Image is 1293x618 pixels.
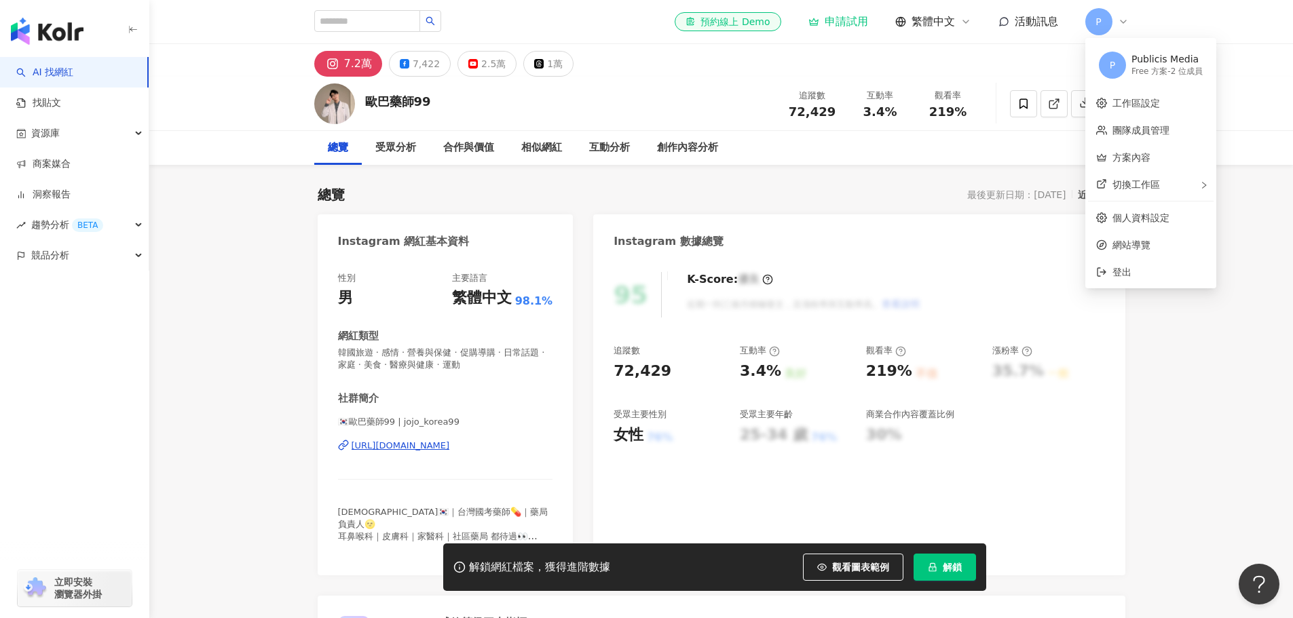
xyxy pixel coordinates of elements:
div: 解鎖網紅檔案，獲得進階數據 [469,560,610,575]
span: 活動訊息 [1015,15,1058,28]
img: KOL Avatar [314,83,355,124]
span: search [426,16,435,26]
span: right [1200,181,1208,189]
span: 解鎖 [943,562,962,573]
a: 個人資料設定 [1112,212,1169,223]
a: 申請試用 [808,15,868,28]
button: 7.2萬 [314,51,382,77]
a: 方案內容 [1112,152,1150,163]
div: 最後更新日期：[DATE] [967,189,1066,200]
span: P [1110,58,1115,73]
span: lock [928,562,937,572]
span: 98.1% [515,294,553,309]
span: 立即安裝 瀏覽器外掛 [54,576,102,600]
div: 受眾主要性別 [614,408,667,421]
div: 72,429 [614,361,671,382]
a: chrome extension立即安裝 瀏覽器外掛 [18,570,132,606]
div: 網紅類型 [338,329,379,343]
div: 主要語言 [452,272,487,284]
div: 總覽 [328,140,348,156]
a: 商案媒合 [16,157,71,171]
img: chrome extension [22,577,48,599]
div: Instagram 網紅基本資料 [338,234,470,249]
span: 網站導覽 [1112,237,1205,252]
a: 找貼文 [16,96,61,110]
span: 登出 [1112,267,1131,277]
div: 性別 [338,272,356,284]
span: 3.4% [863,105,897,119]
div: 女性 [614,425,643,446]
span: [DEMOGRAPHIC_DATA]🇰🇷｜台灣國考藥師💊｜藥局負責人🌝 耳鼻喉科｜皮膚科｜家醫科｜社區藥局 都待過👀 希望追蹤我的人，快快樂樂，開開心心，健康久久🤩 🙈合作請洽：[EMAIL_A... [338,507,548,566]
span: 韓國旅遊 · 感情 · 營養與保健 · 促購導購 · 日常話題 · 家庭 · 美食 · 醫療與健康 · 運動 [338,347,553,371]
div: 社群簡介 [338,391,379,406]
div: Instagram 數據總覽 [614,234,724,249]
div: BETA [72,218,103,232]
div: 7,422 [413,54,440,73]
span: 219% [929,105,967,119]
div: 觀看率 [922,89,974,102]
span: 觀看圖表範例 [832,562,889,573]
div: 1萬 [547,54,563,73]
span: 繁體中文 [912,14,955,29]
button: 解鎖 [914,554,976,581]
div: 繁體中文 [452,288,512,309]
a: 洞察報告 [16,188,71,201]
div: 合作與價值 [443,140,494,156]
div: 預約線上 Demo [686,15,770,28]
div: 總覽 [318,185,345,204]
div: 219% [866,361,912,382]
a: searchAI 找網紅 [16,66,73,79]
span: rise [16,220,26,230]
span: P [1095,14,1101,29]
div: 受眾分析 [375,140,416,156]
div: 2.5萬 [481,54,506,73]
div: 受眾主要年齡 [740,408,793,421]
button: 7,422 [389,51,451,77]
span: 切換工作區 [1112,179,1160,190]
span: 趨勢分析 [31,210,103,240]
div: 互動分析 [589,140,630,156]
div: 7.2萬 [344,54,372,73]
button: 1萬 [523,51,574,77]
span: 資源庫 [31,118,60,149]
div: Publicis Media [1131,53,1203,66]
img: logo [11,18,83,45]
div: Free 方案 - 2 位成員 [1131,66,1203,77]
span: 競品分析 [31,240,69,271]
a: 工作區設定 [1112,98,1160,109]
div: 相似網紅 [521,140,562,156]
div: 商業合作內容覆蓋比例 [866,408,954,421]
button: 觀看圖表範例 [803,554,903,581]
a: 團隊成員管理 [1112,125,1169,136]
div: 追蹤數 [787,89,838,102]
div: 追蹤數 [614,345,640,357]
div: 漲粉率 [992,345,1032,357]
span: 72,429 [789,104,836,119]
div: 互動率 [855,89,906,102]
button: 2.5萬 [457,51,517,77]
div: 互動率 [740,345,780,357]
div: 近三個月 [1078,186,1125,204]
div: 創作內容分析 [657,140,718,156]
div: K-Score : [687,272,773,287]
div: 3.4% [740,361,781,382]
div: 歐巴藥師99 [365,93,431,110]
a: [URL][DOMAIN_NAME] [338,440,553,452]
span: 🇰🇷歐巴藥師99 | jojo_korea99 [338,416,553,428]
div: 男 [338,288,353,309]
a: 預約線上 Demo [675,12,781,31]
div: 觀看率 [866,345,906,357]
div: [URL][DOMAIN_NAME] [352,440,450,452]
